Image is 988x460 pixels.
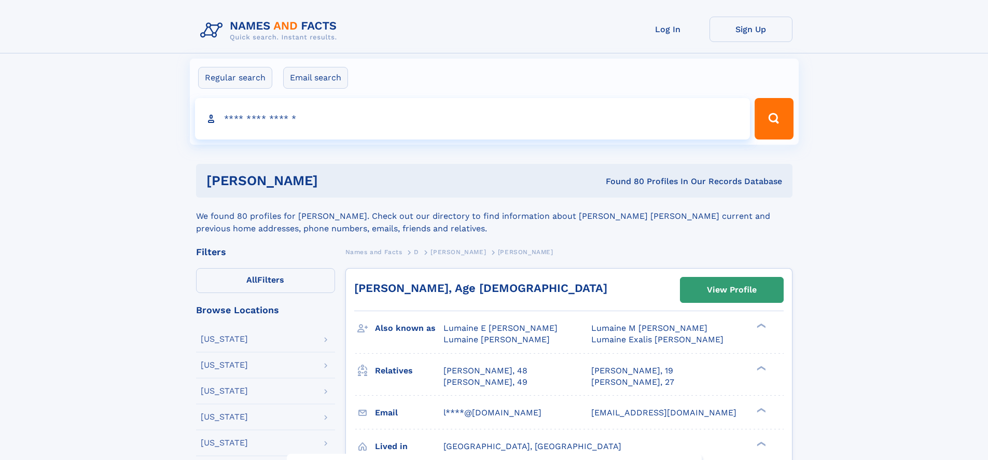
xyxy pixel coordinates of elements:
[196,247,335,257] div: Filters
[283,67,348,89] label: Email search
[591,377,674,388] a: [PERSON_NAME], 27
[591,323,707,333] span: Lumaine M [PERSON_NAME]
[206,174,462,187] h1: [PERSON_NAME]
[201,387,248,395] div: [US_STATE]
[354,282,607,295] a: [PERSON_NAME], Age [DEMOGRAPHIC_DATA]
[709,17,792,42] a: Sign Up
[462,176,782,187] div: Found 80 Profiles In Our Records Database
[430,248,486,256] span: [PERSON_NAME]
[345,245,402,258] a: Names and Facts
[498,248,553,256] span: [PERSON_NAME]
[443,323,558,333] span: Lumaine E [PERSON_NAME]
[198,67,272,89] label: Regular search
[196,268,335,293] label: Filters
[430,245,486,258] a: [PERSON_NAME]
[414,245,419,258] a: D
[754,323,767,329] div: ❯
[196,305,335,315] div: Browse Locations
[754,365,767,371] div: ❯
[375,404,443,422] h3: Email
[754,407,767,413] div: ❯
[591,408,736,417] span: [EMAIL_ADDRESS][DOMAIN_NAME]
[201,361,248,369] div: [US_STATE]
[201,335,248,343] div: [US_STATE]
[707,278,757,302] div: View Profile
[246,275,257,285] span: All
[443,441,621,451] span: [GEOGRAPHIC_DATA], [GEOGRAPHIC_DATA]
[375,319,443,337] h3: Also known as
[195,98,750,140] input: search input
[443,365,527,377] a: [PERSON_NAME], 48
[443,334,550,344] span: Lumaine [PERSON_NAME]
[414,248,419,256] span: D
[443,377,527,388] a: [PERSON_NAME], 49
[375,438,443,455] h3: Lived in
[627,17,709,42] a: Log In
[375,362,443,380] h3: Relatives
[201,413,248,421] div: [US_STATE]
[755,98,793,140] button: Search Button
[680,277,783,302] a: View Profile
[196,17,345,45] img: Logo Names and Facts
[754,440,767,447] div: ❯
[201,439,248,447] div: [US_STATE]
[196,198,792,235] div: We found 80 profiles for [PERSON_NAME]. Check out our directory to find information about [PERSON...
[591,365,673,377] a: [PERSON_NAME], 19
[591,334,723,344] span: Lumaine Exalis [PERSON_NAME]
